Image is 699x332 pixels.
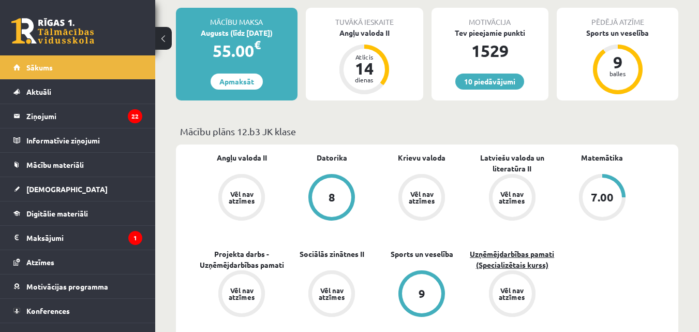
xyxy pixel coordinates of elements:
div: Augusts (līdz [DATE]) [176,27,298,38]
a: Aktuāli [13,80,142,104]
i: 22 [128,109,142,123]
a: Mācību materiāli [13,153,142,177]
div: 8 [329,192,335,203]
span: Atzīmes [26,257,54,267]
span: Mācību materiāli [26,160,84,169]
div: 1529 [432,38,549,63]
a: Angļu valoda II [217,152,267,163]
div: Mācību maksa [176,8,298,27]
div: Angļu valoda II [306,27,423,38]
a: 8 [287,174,377,223]
span: Digitālie materiāli [26,209,88,218]
legend: Informatīvie ziņojumi [26,128,142,152]
legend: Ziņojumi [26,104,142,128]
div: 14 [349,60,380,77]
span: Motivācijas programma [26,282,108,291]
a: Informatīvie ziņojumi [13,128,142,152]
a: Motivācijas programma [13,275,142,298]
a: 9 [377,270,467,319]
p: Mācību plāns 12.b3 JK klase [180,124,674,138]
a: Vēl nav atzīmes [197,270,287,319]
div: dienas [349,77,380,83]
div: 9 [602,54,633,70]
a: Sports un veselība 9 balles [557,27,678,96]
span: Konferences [26,306,70,315]
div: Motivācija [432,8,549,27]
a: Vēl nav atzīmes [467,270,557,319]
a: Angļu valoda II Atlicis 14 dienas [306,27,423,96]
span: [DEMOGRAPHIC_DATA] [26,184,108,194]
span: Sākums [26,63,53,72]
div: 9 [419,288,425,299]
div: Tev pieejamie punkti [432,27,549,38]
div: Sports un veselība [557,27,678,38]
a: Krievu valoda [398,152,445,163]
a: Rīgas 1. Tālmācības vidusskola [11,18,94,44]
div: balles [602,70,633,77]
a: Maksājumi1 [13,226,142,250]
span: € [254,37,261,52]
a: Atzīmes [13,250,142,274]
a: Vēl nav atzīmes [287,270,377,319]
a: Sports un veselība [391,249,453,259]
span: Aktuāli [26,87,51,96]
a: Digitālie materiāli [13,201,142,225]
div: Atlicis [349,54,380,60]
a: Konferences [13,299,142,323]
a: [DEMOGRAPHIC_DATA] [13,177,142,201]
a: Datorika [317,152,347,163]
div: Vēl nav atzīmes [227,287,256,300]
a: Matemātika [581,152,623,163]
a: Sākums [13,55,142,79]
div: Vēl nav atzīmes [498,191,527,204]
a: Uzņēmējdarbības pamati (Specializētais kurss) [467,249,557,270]
a: 7.00 [557,174,647,223]
div: Pēdējā atzīme [557,8,678,27]
a: Ziņojumi22 [13,104,142,128]
a: Projekta darbs - Uzņēmējdarbības pamati [197,249,287,270]
div: Vēl nav atzīmes [227,191,256,204]
a: Vēl nav atzīmes [197,174,287,223]
div: Tuvākā ieskaite [306,8,423,27]
legend: Maksājumi [26,226,142,250]
div: Vēl nav atzīmes [498,287,527,300]
div: 55.00 [176,38,298,63]
div: Vēl nav atzīmes [317,287,346,300]
a: 10 piedāvājumi [455,74,524,90]
a: Sociālās zinātnes II [300,249,364,259]
div: Vēl nav atzīmes [407,191,436,204]
a: Vēl nav atzīmes [377,174,467,223]
a: Apmaksāt [211,74,263,90]
div: 7.00 [591,192,614,203]
i: 1 [128,231,142,245]
a: Latviešu valoda un literatūra II [467,152,557,174]
a: Vēl nav atzīmes [467,174,557,223]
